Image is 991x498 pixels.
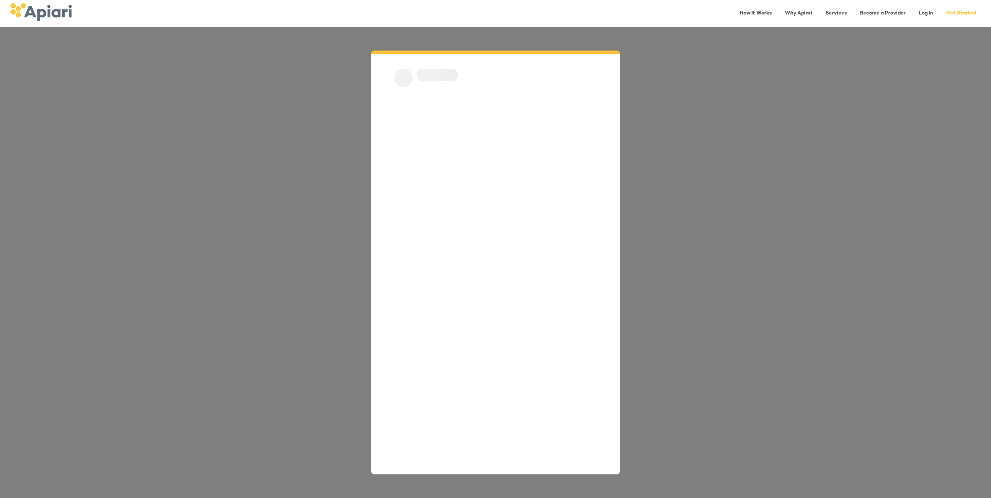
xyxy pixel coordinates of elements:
a: Become a Provider [855,5,911,22]
a: Services [821,5,852,22]
a: How It Works [735,5,777,22]
a: Get Started [941,5,981,22]
img: logo [10,3,72,21]
a: Why Apiari [780,5,817,22]
a: Log In [914,5,938,22]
